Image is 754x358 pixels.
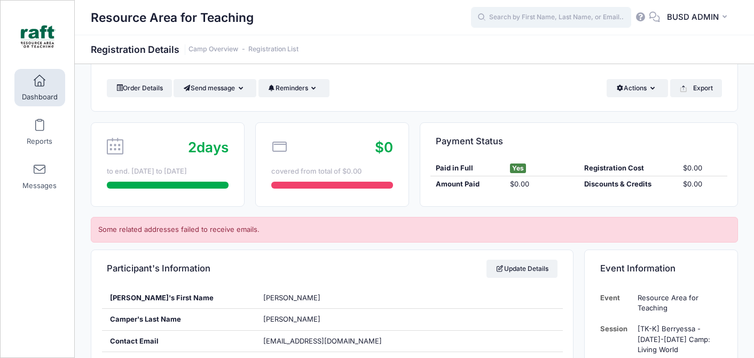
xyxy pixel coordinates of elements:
span: Dashboard [22,92,58,102]
a: Reports [14,113,65,151]
a: Registration List [248,45,299,53]
span: BUSD ADMIN [667,11,719,23]
div: Amount Paid [430,179,505,190]
h1: Registration Details [91,44,299,55]
div: Camper's Last Name [102,309,256,330]
div: $0.00 [505,179,579,190]
td: Resource Area for Teaching [633,287,722,319]
div: to end. [DATE] to [DATE] [107,166,229,177]
h4: Payment Status [436,126,503,157]
button: Actions [607,79,668,97]
div: days [188,137,229,158]
button: Send message [174,79,256,97]
span: [EMAIL_ADDRESS][DOMAIN_NAME] [263,337,382,345]
div: Discounts & Credits [579,179,678,190]
a: Messages [14,158,65,195]
a: Camp Overview [189,45,238,53]
input: Search by First Name, Last Name, or Email... [471,7,631,28]
button: Export [670,79,722,97]
div: Contact Email [102,331,256,352]
span: Reports [27,137,52,146]
div: Some related addresses failed to receive emails. [91,217,738,243]
span: Messages [22,181,57,190]
h4: Participant's Information [107,253,210,284]
a: Update Details [486,260,557,278]
span: [PERSON_NAME] [263,315,320,323]
span: Yes [510,164,526,173]
button: BUSD ADMIN [660,5,738,30]
a: Order Details [107,79,172,97]
div: $0.00 [678,163,727,174]
span: 2 [188,139,197,155]
td: Event [600,287,633,319]
a: Dashboard [14,69,65,106]
button: Reminders [258,79,329,97]
div: $0.00 [678,179,727,190]
h4: Event Information [600,253,676,284]
div: Paid in Full [430,163,505,174]
span: [PERSON_NAME] [263,293,320,302]
img: Resource Area for Teaching [18,17,58,57]
span: $0 [375,139,393,155]
div: covered from total of $0.00 [271,166,393,177]
div: Registration Cost [579,163,678,174]
div: [PERSON_NAME]'s First Name [102,287,256,309]
h1: Resource Area for Teaching [91,5,254,30]
a: Resource Area for Teaching [1,11,75,62]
